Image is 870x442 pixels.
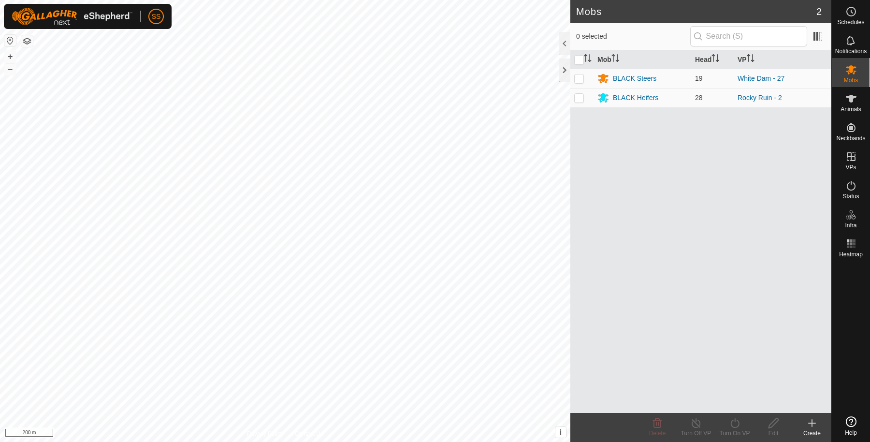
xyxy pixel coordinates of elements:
div: Create [793,429,831,438]
div: BLACK Steers [613,74,656,84]
button: Reset Map [4,35,16,46]
span: SS [152,12,161,22]
img: Gallagher Logo [12,8,132,25]
p-sorticon: Activate to sort [747,56,754,63]
div: Turn Off VP [677,429,715,438]
span: Notifications [835,48,867,54]
a: Contact Us [295,429,323,438]
span: 0 selected [576,31,690,42]
button: + [4,51,16,62]
a: Help [832,413,870,440]
div: Turn On VP [715,429,754,438]
span: 19 [695,74,703,82]
button: i [555,427,566,438]
span: Status [842,193,859,199]
th: VP [734,50,831,69]
a: White Dam - 27 [738,74,784,82]
span: Infra [845,222,856,228]
p-sorticon: Activate to sort [711,56,719,63]
span: 28 [695,94,703,102]
span: Animals [841,106,861,112]
span: Schedules [837,19,864,25]
h2: Mobs [576,6,816,17]
button: – [4,63,16,75]
span: Heatmap [839,251,863,257]
span: i [560,428,562,436]
span: Neckbands [836,135,865,141]
span: VPs [845,164,856,170]
span: Mobs [844,77,858,83]
span: Delete [649,430,666,437]
span: Help [845,430,857,436]
th: Head [691,50,734,69]
input: Search (S) [690,26,807,46]
button: Map Layers [21,35,33,47]
div: BLACK Heifers [613,93,658,103]
div: Edit [754,429,793,438]
a: Privacy Policy [247,429,283,438]
a: Rocky Ruin - 2 [738,94,782,102]
p-sorticon: Activate to sort [584,56,592,63]
span: 2 [816,4,822,19]
th: Mob [594,50,691,69]
p-sorticon: Activate to sort [611,56,619,63]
